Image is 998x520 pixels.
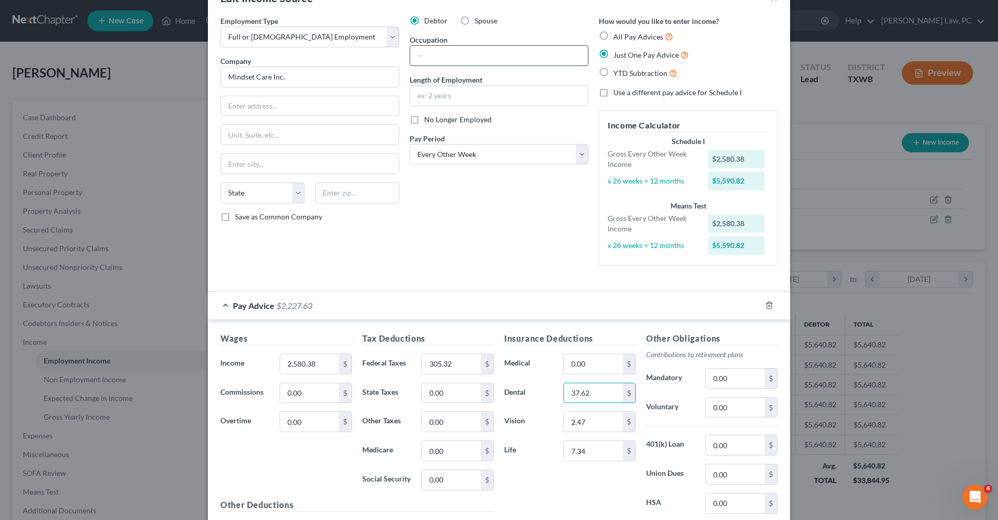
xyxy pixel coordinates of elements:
div: $ [765,435,777,455]
div: $ [339,412,351,432]
input: Enter address... [221,96,399,116]
label: Federal Taxes [357,354,416,374]
div: $ [481,412,493,432]
div: $2,580.38 [708,150,765,168]
input: Enter zip... [315,183,399,203]
input: 0.00 [706,464,765,484]
div: $ [623,354,635,374]
h5: Other Obligations [646,332,778,345]
label: Social Security [357,470,416,490]
label: Overtime [215,411,274,432]
span: Pay Advice [233,301,274,310]
div: x 26 weeks ÷ 12 months [602,240,703,251]
span: Pay Period [410,134,445,143]
div: $2,580.38 [708,214,765,233]
input: Search company by name... [220,67,399,87]
div: $ [623,412,635,432]
input: 0.00 [564,441,623,461]
div: Gross Every Other Week Income [602,213,703,234]
label: Length of Employment [410,74,482,85]
h5: Wages [220,332,352,345]
label: Dental [499,383,558,404]
div: $ [481,383,493,403]
h5: Insurance Deductions [504,332,636,345]
span: Save as Common Company [235,212,322,221]
label: State Taxes [357,383,416,404]
label: Medicare [357,440,416,461]
div: $ [339,354,351,374]
label: 401(k) Loan [641,435,700,456]
div: $ [765,493,777,513]
input: 0.00 [706,493,765,513]
label: Other Taxes [357,411,416,432]
input: 0.00 [280,383,339,403]
input: Enter city... [221,154,399,174]
input: 0.00 [564,354,623,374]
label: Voluntary [641,397,700,418]
span: Just One Pay Advice [613,50,679,59]
input: 0.00 [422,412,481,432]
p: Contributions to retirement plans [646,349,778,360]
label: Life [499,440,558,461]
input: 0.00 [422,470,481,490]
div: $ [623,383,635,403]
div: x 26 weeks ÷ 12 months [602,176,703,186]
div: Gross Every Other Week Income [602,149,703,170]
span: 4 [984,485,992,493]
input: 0.00 [422,441,481,461]
input: 0.00 [280,412,339,432]
span: $2,227.63 [277,301,312,310]
input: 0.00 [564,383,623,403]
span: No Longer Employed [424,115,492,124]
span: Spouse [475,16,497,25]
div: $ [765,398,777,418]
input: 0.00 [280,354,339,374]
div: $ [481,354,493,374]
label: HSA [641,493,700,514]
div: Means Test [608,201,769,211]
input: 0.00 [706,435,765,455]
label: Commissions [215,383,274,404]
span: Company [220,57,251,66]
div: $ [765,369,777,388]
label: Mandatory [641,368,700,389]
h5: Tax Deductions [362,332,494,345]
input: 0.00 [564,412,623,432]
div: $ [623,441,635,461]
label: Occupation [410,34,448,45]
div: $ [481,470,493,490]
span: All Pay Advices [613,32,663,41]
input: -- [410,46,588,66]
h5: Income Calculator [608,119,769,132]
span: Income [220,358,244,367]
input: Unit, Suite, etc... [221,125,399,145]
div: Schedule I [608,136,769,147]
input: 0.00 [706,398,765,418]
input: ex: 2 years [410,86,588,106]
iframe: Intercom live chat [963,485,988,510]
input: 0.00 [422,383,481,403]
div: $5,590.82 [708,172,765,190]
label: How would you like to enter income? [599,16,719,27]
div: $ [339,383,351,403]
h5: Other Deductions [220,499,494,512]
div: $ [765,464,777,484]
span: YTD Subtraction [613,69,667,77]
label: Union Dues [641,464,700,485]
span: Debtor [424,16,448,25]
div: $ [481,441,493,461]
label: Medical [499,354,558,374]
label: Vision [499,411,558,432]
span: Use a different pay advice for Schedule I [613,88,742,97]
input: 0.00 [422,354,481,374]
div: $5,590.82 [708,236,765,255]
span: Employment Type [220,17,278,25]
input: 0.00 [706,369,765,388]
